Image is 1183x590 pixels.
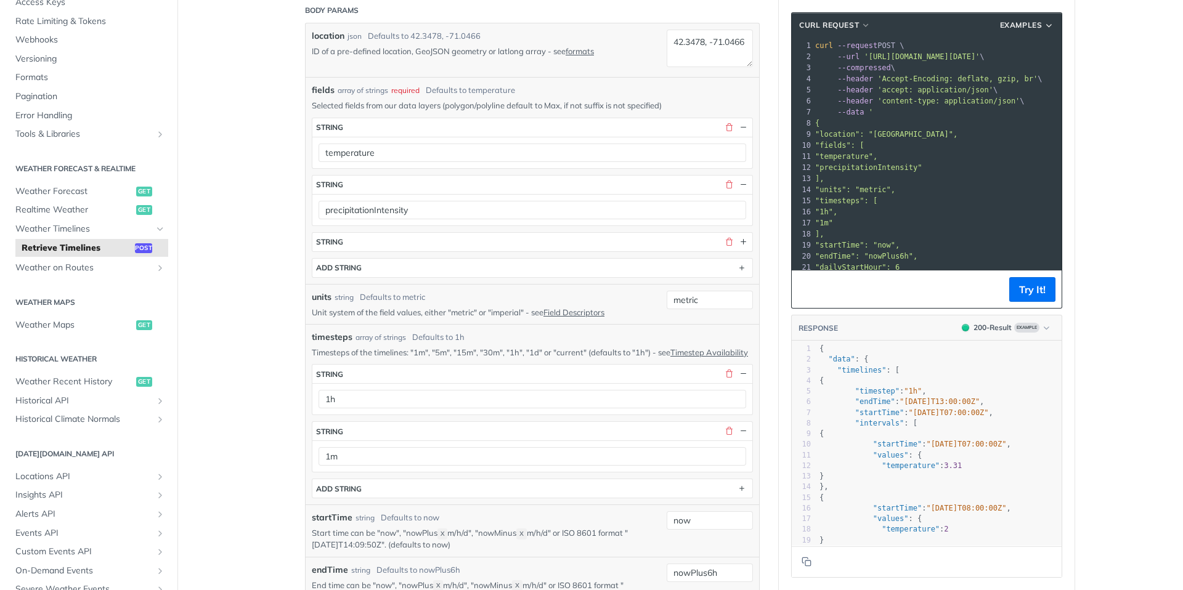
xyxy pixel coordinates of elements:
div: string [356,512,375,523]
h2: [DATE][DOMAIN_NAME] API [9,448,168,459]
span: X [519,530,524,538]
div: array of strings [338,85,388,96]
button: string [312,176,752,194]
span: get [136,320,152,330]
div: 18 [792,228,813,240]
span: Webhooks [15,34,165,46]
a: Webhooks [9,31,168,49]
span: "temperature" [882,461,940,470]
button: Show subpages for Insights API [155,490,165,500]
div: 2 [792,51,813,62]
span: "timestep" [855,387,900,395]
span: { [815,119,819,127]
span: ], [815,174,824,183]
div: 5 [792,84,813,95]
div: 14 [792,482,811,492]
div: 12 [792,461,811,471]
span: "[DATE]T08:00:00Z" [926,504,1006,512]
span: Rate Limiting & Tokens [15,15,165,28]
span: cURL Request [799,20,859,31]
button: Show subpages for Events API [155,528,165,538]
a: Weather on RoutesShow subpages for Weather on Routes [9,259,168,277]
span: --url [837,52,860,61]
a: Field Descriptors [543,307,604,317]
a: Alerts APIShow subpages for Alerts API [9,505,168,523]
a: Formats [9,68,168,87]
button: Examples [996,19,1059,31]
div: 16 [792,503,811,514]
div: 9 [792,429,811,439]
label: units [312,291,331,304]
span: POST \ [815,41,905,50]
div: string [316,370,343,379]
div: 1 [792,344,811,354]
button: ADD string [312,479,752,498]
span: Versioning [15,53,165,65]
a: Retrieve Timelinespost [15,239,168,257]
div: string [351,565,370,576]
div: 4 [792,376,811,386]
p: ID of a pre-defined location, GeoJSON geometry or latlong array - see [312,46,648,57]
a: Custom Events APIShow subpages for Custom Events API [9,543,168,561]
button: Delete [723,426,734,437]
span: 2 [944,525,948,533]
span: "startTime" [873,440,922,448]
span: --request [837,41,877,50]
span: { [819,376,824,385]
span: "values" [873,514,909,523]
span: "location": "[GEOGRAPHIC_DATA]", [815,130,957,139]
a: formats [566,46,594,56]
span: fields [312,84,335,97]
span: post [135,243,152,253]
span: : { [819,355,869,363]
div: string [316,427,343,436]
button: Hide [738,368,749,379]
span: \ [815,75,1043,83]
a: Timestep Availability [670,347,748,357]
div: array of strings [356,332,406,343]
div: 5 [792,386,811,397]
div: 19 [792,535,811,546]
span: --header [837,75,873,83]
div: 13 [792,471,811,482]
span: Example [1014,323,1039,333]
p: Selected fields from our data layers (polygon/polyline default to Max, if not suffix is not speci... [312,100,753,111]
button: Delete [723,236,734,248]
div: 21 [792,262,813,273]
div: Defaults to now [381,512,439,524]
div: 20 [792,546,811,556]
span: "startTime" [855,408,904,417]
span: Custom Events API [15,546,152,558]
button: Show subpages for Tools & Libraries [155,129,165,139]
a: Historical Climate NormalsShow subpages for Historical Climate Normals [9,410,168,429]
a: Versioning [9,50,168,68]
button: Hide [738,122,749,133]
a: Error Handling [9,107,168,125]
button: Show subpages for Weather on Routes [155,263,165,273]
span: --compressed [837,63,891,72]
button: Show subpages for Locations API [155,472,165,482]
span: } [819,472,824,480]
span: 'Accept-Encoding: deflate, gzip, br' [877,75,1038,83]
div: json [348,31,362,42]
span: Formats [15,71,165,84]
button: string [312,233,752,251]
div: 16 [792,206,813,217]
span: 200 [962,324,969,331]
span: Retrieve Timelines [22,242,132,254]
a: Pagination [9,87,168,106]
span: On-Demand Events [15,565,152,577]
span: : , [819,387,927,395]
h2: Historical Weather [9,354,168,365]
p: Start time can be "now", "nowPlus m/h/d", "nowMinus m/h/d" or ISO 8601 format "[DATE]T14:09:50Z".... [312,527,648,551]
span: Weather Timelines [15,223,152,235]
span: get [136,187,152,196]
p: Unit system of the field values, either "metric" or "imperial" - see [312,307,648,318]
button: 200200-ResultExample [956,321,1055,334]
span: 3.31 [944,461,962,470]
button: cURL Request [795,19,875,31]
span: '[URL][DOMAIN_NAME][DATE]' [864,52,980,61]
span: Weather Maps [15,319,133,331]
span: "[DATE]T07:00:00Z" [926,440,1006,448]
button: ADD string [312,259,752,277]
